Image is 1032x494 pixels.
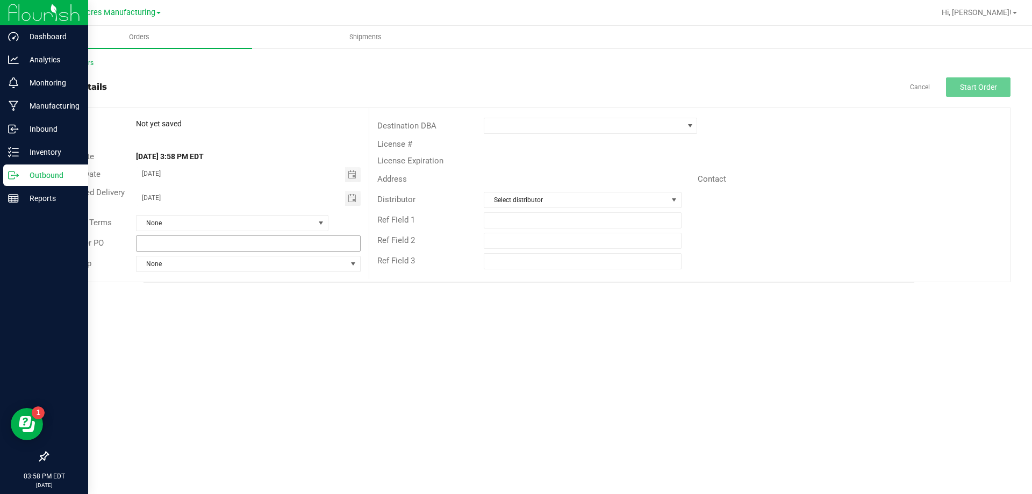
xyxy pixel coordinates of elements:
span: None [137,216,314,231]
inline-svg: Monitoring [8,77,19,88]
span: Start Order [960,83,997,91]
span: Address [377,174,407,184]
button: Start Order [946,77,1010,97]
span: None [137,256,346,271]
span: Shipments [335,32,396,42]
span: Toggle calendar [345,191,361,206]
span: Hi, [PERSON_NAME]! [942,8,1012,17]
span: Requested Delivery Date [56,188,125,210]
span: License # [377,139,412,149]
inline-svg: Outbound [8,170,19,181]
p: Inventory [19,146,83,159]
p: Outbound [19,169,83,182]
span: Select distributor [484,192,667,207]
inline-svg: Manufacturing [8,101,19,111]
span: Not yet saved [136,119,182,128]
span: Distributor [377,195,415,204]
iframe: Resource center [11,408,43,440]
span: Contact [698,174,726,184]
span: License Expiration [377,156,443,166]
p: Dashboard [19,30,83,43]
inline-svg: Inbound [8,124,19,134]
span: Orders [114,32,164,42]
span: Destination DBA [377,121,436,131]
inline-svg: Analytics [8,54,19,65]
a: Shipments [252,26,478,48]
strong: [DATE] 3:58 PM EDT [136,152,204,161]
iframe: Resource center unread badge [32,406,45,419]
inline-svg: Reports [8,193,19,204]
p: [DATE] [5,481,83,489]
inline-svg: Dashboard [8,31,19,42]
p: 03:58 PM EDT [5,471,83,481]
p: Analytics [19,53,83,66]
p: Monitoring [19,76,83,89]
a: Orders [26,26,252,48]
p: Manufacturing [19,99,83,112]
p: Reports [19,192,83,205]
span: Ref Field 3 [377,256,415,266]
a: Cancel [910,83,930,92]
span: Green Acres Manufacturing [59,8,155,17]
span: Ref Field 2 [377,235,415,245]
inline-svg: Inventory [8,147,19,157]
span: Ref Field 1 [377,215,415,225]
span: Toggle calendar [345,167,361,182]
p: Inbound [19,123,83,135]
